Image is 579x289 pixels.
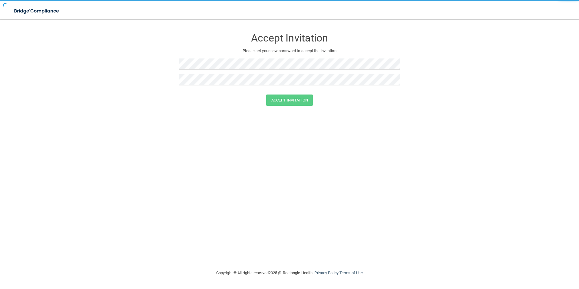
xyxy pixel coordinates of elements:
a: Terms of Use [339,271,363,275]
h3: Accept Invitation [179,32,400,44]
button: Accept Invitation [266,95,313,106]
a: Privacy Policy [314,271,338,275]
div: Copyright © All rights reserved 2025 @ Rectangle Health | | [179,263,400,283]
img: bridge_compliance_login_screen.278c3ca4.svg [9,5,65,17]
p: Please set your new password to accept the invitation [184,47,395,55]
